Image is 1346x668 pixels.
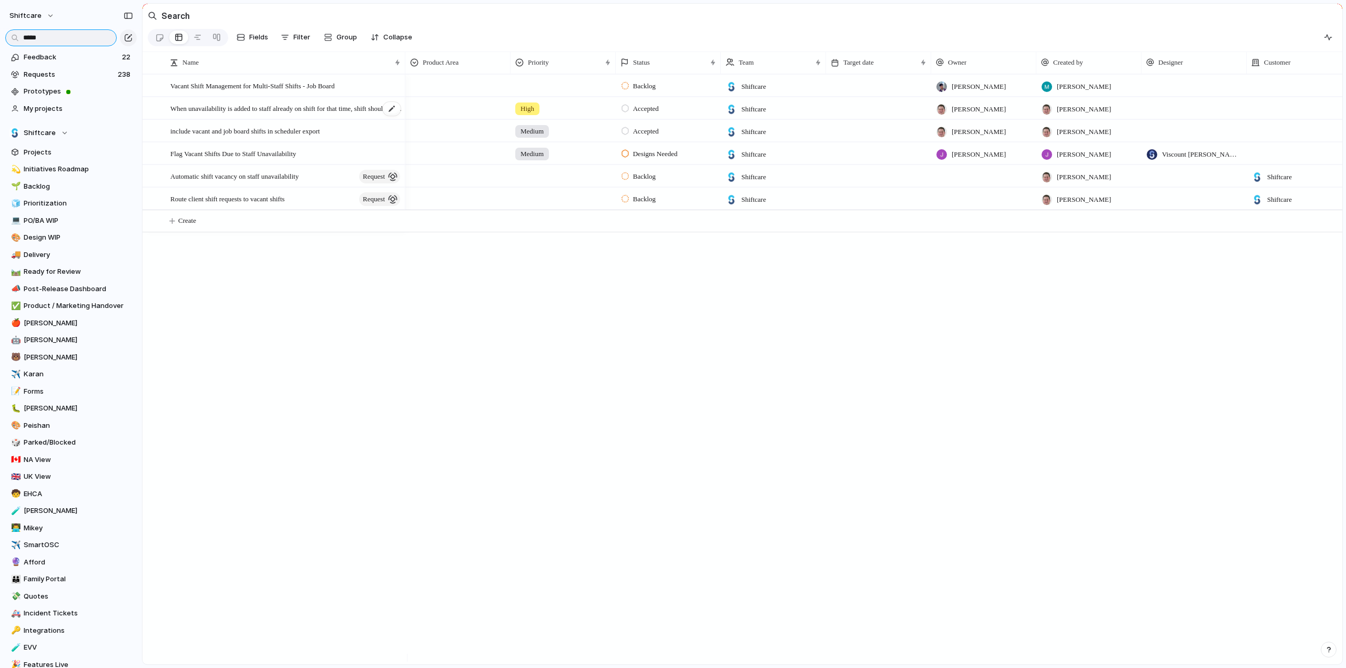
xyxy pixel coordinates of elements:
[11,214,18,227] div: 💻
[24,369,133,379] span: Karan
[5,520,137,536] div: 👨‍💻Mikey
[11,471,18,483] div: 🇬🇧
[24,625,133,636] span: Integrations
[277,29,314,46] button: Filter
[24,420,133,431] span: Peishan
[741,172,766,182] span: Shiftcare
[521,104,534,114] span: High
[521,126,544,137] span: Medium
[5,179,137,194] a: 🌱Backlog
[1057,104,1111,115] span: [PERSON_NAME]
[9,523,20,533] button: 👨‍💻
[24,403,133,414] span: [PERSON_NAME]
[11,505,18,517] div: 🧪
[11,198,18,210] div: 🧊
[24,232,133,243] span: Design WIP
[1162,149,1242,160] span: Viscount [PERSON_NAME]
[9,625,20,636] button: 🔑
[359,170,400,183] button: request
[5,418,137,434] a: 🎨Peishan
[5,435,137,450] a: 🎲Parked/Blocked
[5,384,137,399] a: 📝Forms
[9,506,20,516] button: 🧪
[11,283,18,295] div: 📣
[5,230,137,245] div: 🎨Design WIP
[11,180,18,192] div: 🌱
[170,125,320,137] span: include vacant and job board shifts in scheduler export
[1057,172,1111,182] span: [PERSON_NAME]
[9,591,20,602] button: 💸
[9,11,42,21] span: shiftcare
[9,250,20,260] button: 🚚
[633,149,678,159] span: Designs Needed
[9,181,20,192] button: 🌱
[24,557,133,568] span: Afford
[5,400,137,416] a: 🐛[PERSON_NAME]
[24,506,133,516] span: [PERSON_NAME]
[170,170,299,182] span: Automatic shift vacancy on staff unavailability
[24,437,133,448] span: Parked/Blocked
[24,318,133,328] span: [PERSON_NAME]
[11,300,18,312] div: ✅
[9,369,20,379] button: ✈️
[9,455,20,465] button: 🇨🇦
[11,454,18,466] div: 🇨🇦
[5,101,137,117] a: My projects
[633,194,656,204] span: Backlog
[633,104,659,114] span: Accepted
[9,266,20,277] button: 🛤️
[11,642,18,654] div: 🧪
[24,540,133,550] span: SmartOSC
[24,489,133,499] span: EHCA
[366,29,416,46] button: Collapse
[11,334,18,346] div: 🤖
[843,57,874,68] span: Target date
[11,163,18,176] div: 💫
[9,489,20,499] button: 🧒
[5,589,137,604] a: 💸Quotes
[633,171,656,182] span: Backlog
[5,125,137,141] button: Shiftcare
[363,192,385,207] span: request
[1267,194,1292,205] span: Shiftcare
[9,437,20,448] button: 🎲
[5,213,137,229] a: 💻PO/BA WIP
[24,642,133,653] span: EVV
[11,351,18,363] div: 🐻
[11,419,18,431] div: 🎨
[5,571,137,587] div: 👪Family Portal
[9,301,20,311] button: ✅
[11,539,18,551] div: ✈️
[9,215,20,226] button: 💻
[24,128,56,138] span: Shiftcare
[363,169,385,184] span: request
[24,250,133,260] span: Delivery
[170,147,296,159] span: Flag Vacant Shifts Due to Staff Unavailability
[5,503,137,519] div: 🧪[PERSON_NAME]
[11,266,18,278] div: 🛤️
[5,281,137,297] div: 📣Post-Release Dashboard
[5,247,137,263] a: 🚚Delivery
[5,7,60,24] button: shiftcare
[24,215,133,226] span: PO/BA WIP
[5,84,137,99] a: Prototypes
[9,386,20,397] button: 📝
[9,540,20,550] button: ✈️
[5,196,137,211] div: 🧊Prioritization
[5,350,137,365] a: 🐻[PERSON_NAME]
[1057,149,1111,160] span: [PERSON_NAME]
[11,488,18,500] div: 🧒
[741,127,766,137] span: Shiftcare
[5,537,137,553] div: ✈️SmartOSC
[24,147,133,158] span: Projects
[521,149,544,159] span: Medium
[11,556,18,568] div: 🔮
[5,332,137,348] a: 🤖[PERSON_NAME]
[5,315,137,331] div: 🍎[PERSON_NAME]
[336,32,357,43] span: Group
[1267,172,1292,182] span: Shiftcare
